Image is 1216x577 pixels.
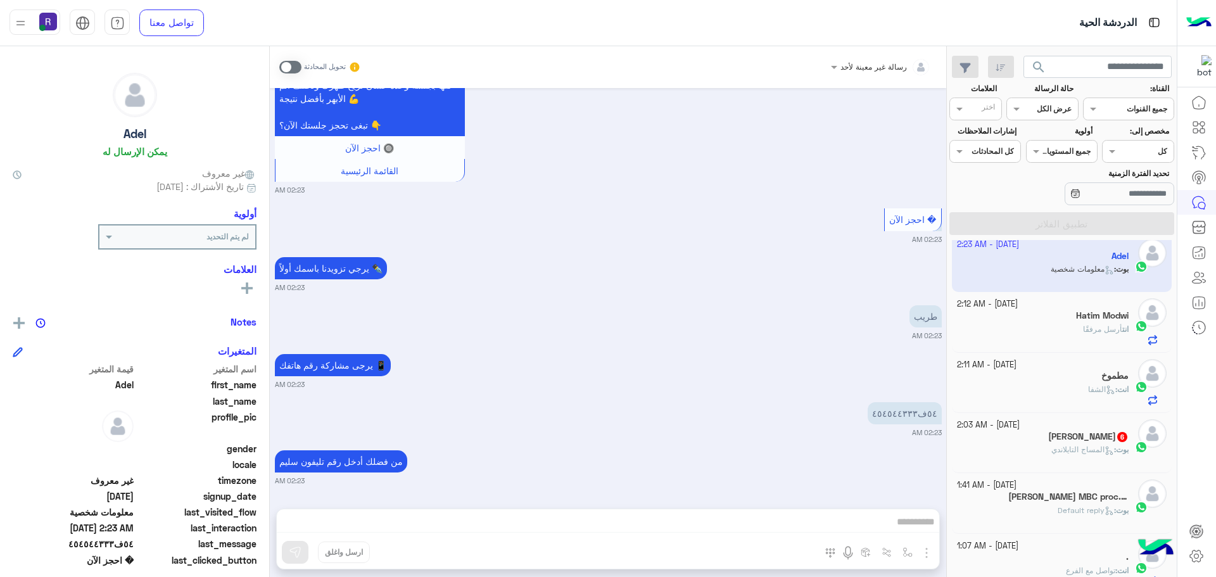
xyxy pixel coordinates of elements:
[275,282,305,293] small: 02:23 AM
[1023,56,1054,83] button: search
[912,234,942,244] small: 02:23 AM
[136,378,257,391] span: first_name
[957,419,1020,431] small: [DATE] - 2:03 AM
[957,298,1018,310] small: [DATE] - 2:12 AM
[136,410,257,440] span: profile_pic
[13,521,134,535] span: 2025-09-24T23:23:48.023Z
[35,318,46,328] img: notes
[136,474,257,487] span: timezone
[1079,15,1137,32] p: الدردشة الحية
[1027,125,1092,137] label: أولوية
[13,362,134,376] span: قيمة المتغير
[1117,566,1129,575] span: انت
[1186,10,1212,36] img: Logo
[13,537,134,550] span: ٥٤ف٤٥٤٥٤٤٣٣٣
[275,185,305,195] small: 02:23 AM
[113,73,156,117] img: defaultAdmin.png
[1138,298,1167,327] img: defaultAdmin.png
[1135,501,1148,514] img: WhatsApp
[13,554,134,567] span: � احجز الآن
[912,428,942,438] small: 02:23 AM
[1048,431,1129,442] h5: ابو ماجد
[1104,125,1169,137] label: مخصص إلى:
[1088,384,1115,394] span: الشفا
[1126,552,1129,562] h5: .
[345,143,394,153] span: 🔘 احجز الآن
[1135,320,1148,333] img: WhatsApp
[1076,310,1129,321] h5: Hatim Modwi
[136,362,257,376] span: اسم المتغير
[1083,324,1122,334] span: أرسل مرفقًا
[102,410,134,442] img: defaultAdmin.png
[957,479,1016,491] small: [DATE] - 1:41 AM
[156,180,244,193] span: تاريخ الأشتراك : [DATE]
[957,359,1016,371] small: [DATE] - 2:11 AM
[231,316,256,327] h6: Notes
[1117,384,1129,394] span: انت
[1085,83,1170,94] label: القناة:
[1116,505,1129,515] span: بوت
[318,542,370,563] button: ارسل واغلق
[1031,60,1046,75] span: search
[75,16,90,30] img: tab
[136,505,257,519] span: last_visited_flow
[275,379,305,390] small: 02:23 AM
[889,214,936,225] span: � احجز الآن
[275,476,305,486] small: 02:23 AM
[868,402,942,424] p: 25/9/2025, 2:23 AM
[1135,381,1148,393] img: WhatsApp
[139,10,204,36] a: تواصل معنا
[1115,384,1129,394] b: :
[13,505,134,519] span: معلومات شخصية
[39,13,57,30] img: userImage
[1117,432,1127,442] span: 6
[202,167,256,180] span: غير معروف
[949,212,1174,235] button: تطبيق الفلاتر
[123,127,146,141] h5: Adel
[1134,526,1178,571] img: hulul-logo.png
[1114,445,1129,454] b: :
[1058,505,1114,515] span: Default reply
[275,354,391,376] p: 25/9/2025, 2:23 AM
[1135,562,1148,574] img: WhatsApp
[909,305,942,327] p: 25/9/2025, 2:23 AM
[103,146,167,157] h6: يمكن الإرسال له
[275,450,407,472] p: 25/9/2025, 2:23 AM
[1135,441,1148,453] img: WhatsApp
[234,208,256,219] h6: أولوية
[136,554,257,567] span: last_clicked_button
[136,458,257,471] span: locale
[1138,419,1167,448] img: defaultAdmin.png
[951,125,1016,137] label: إشارات الملاحظات
[912,331,942,341] small: 02:23 AM
[1115,566,1129,575] b: :
[1101,371,1129,381] h5: مطموخ
[104,10,130,36] a: tab
[13,15,28,31] img: profile
[957,540,1018,552] small: [DATE] - 1:07 AM
[1116,445,1129,454] span: بوت
[275,257,387,279] p: 25/9/2025, 2:23 AM
[13,490,134,503] span: 2025-08-20T06:53:09.831Z
[1122,324,1129,334] span: انت
[1051,445,1114,454] span: المساج التايلاندي
[136,521,257,535] span: last_interaction
[13,458,134,471] span: null
[1146,15,1162,30] img: tab
[1114,505,1129,515] b: :
[1138,479,1167,508] img: defaultAdmin.png
[218,345,256,357] h6: المتغيرات
[13,442,134,455] span: null
[13,474,134,487] span: غير معروف
[136,537,257,550] span: last_message
[206,232,249,241] b: لم يتم التحديد
[136,442,257,455] span: gender
[1066,566,1115,575] span: تواصل مع الفرع
[840,62,907,72] span: رسالة غير معينة لأحد
[951,83,997,94] label: العلامات
[1138,359,1167,388] img: defaultAdmin.png
[1008,491,1129,502] h5: Sarah MBC proc.
[136,490,257,503] span: signup_date
[1027,168,1169,179] label: تحديد الفترة الزمنية
[13,263,256,275] h6: العلامات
